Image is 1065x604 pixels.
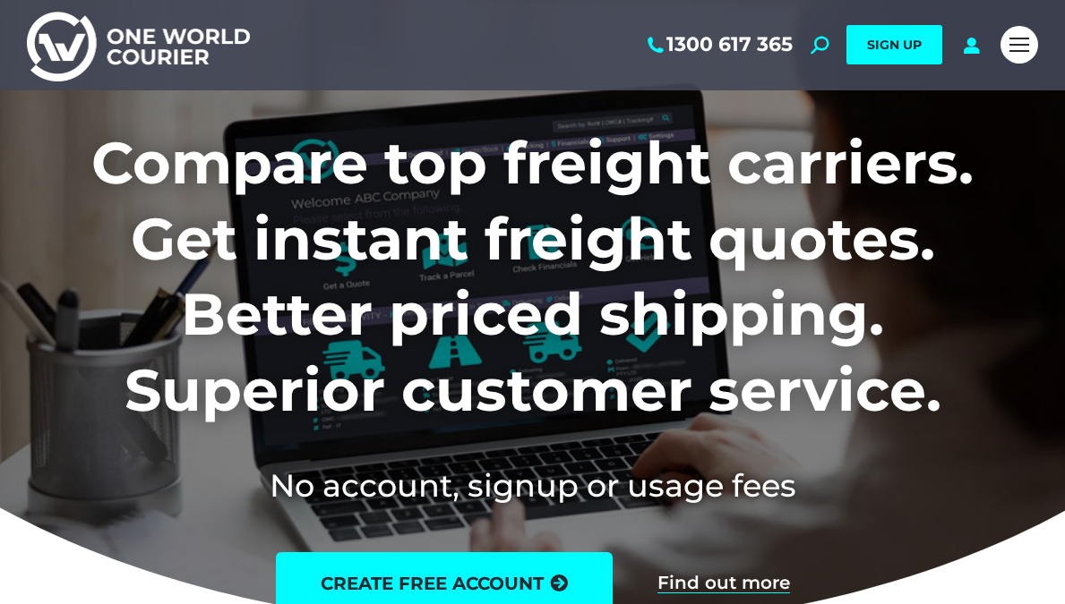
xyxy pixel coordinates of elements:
a: Mobile menu icon [1001,26,1038,64]
img: One World Courier [27,9,250,81]
span: SIGN UP [867,37,922,53]
a: Find out more [657,574,790,593]
h2: No account, signup or usage fees [27,464,1038,507]
a: SIGN UP [846,25,942,64]
h1: Compare top freight carriers. Get instant freight quotes. Better priced shipping. Superior custom... [27,125,1038,428]
a: 1300 617 365 [644,33,793,56]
